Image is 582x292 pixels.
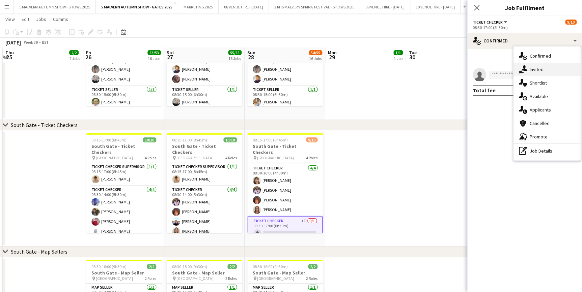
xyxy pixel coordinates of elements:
span: 26 [85,53,91,61]
div: Job Details [514,144,580,158]
span: 4 Roles [306,155,317,160]
div: Shortlist [514,76,580,90]
span: [GEOGRAPHIC_DATA] [96,155,133,160]
span: 2/2 [69,50,79,55]
div: 2 Jobs [70,56,80,61]
span: Jobs [36,16,46,22]
span: Ticket Checker [473,20,503,25]
span: Edit [22,16,29,22]
div: Total fee [473,87,496,94]
span: 08:30-18:00 (9h30m) [91,264,127,269]
div: Confirmed [467,33,582,49]
span: 29 [327,53,337,61]
app-card-role: Ticket Checker4/408:30-16:00 (7h30m)[PERSON_NAME][PERSON_NAME][PERSON_NAME][PERSON_NAME] [247,164,323,217]
span: 08:30-18:00 (9h30m) [172,264,207,269]
button: 2 RHS MALVERN SPRING FESTIVAL - SHOWS 2025 [269,0,360,13]
button: 09 VENUE HIRE - [DATE] [360,0,410,13]
span: 55/55 [228,50,242,55]
span: 10/10 [223,137,237,142]
span: Mon [328,50,337,56]
span: 4 Roles [225,155,237,160]
a: View [3,15,18,24]
span: View [5,16,15,22]
span: 2 Roles [306,276,317,281]
span: 08:15-17:00 (8h45m) [253,137,288,142]
h3: South Gate - Map Seller [86,270,162,276]
app-job-card: 08:15-17:00 (8h45m)10/10South Gate - Ticket Checkers [GEOGRAPHIC_DATA]4 RolesTicket Checker Super... [86,133,162,233]
div: Invited [514,63,580,76]
div: Confirmed [514,49,580,63]
span: 08:15-17:00 (8h45m) [91,137,127,142]
span: Thu [5,50,14,56]
span: 2/2 [308,264,317,269]
h3: South Gate - Map Seller [167,270,242,276]
app-card-role: Ticket Seller2/208:30-14:00 (5h30m)[PERSON_NAME][PERSON_NAME] [167,53,242,86]
span: 53/53 [147,50,161,55]
span: 54/55 [309,50,322,55]
button: 10 VENUE HIRE - [DATE] [410,0,461,13]
span: 2 Roles [145,276,156,281]
a: Jobs [33,15,49,24]
div: Promote [514,130,580,143]
span: 30 [408,53,416,61]
div: 16 Jobs [148,56,161,61]
span: 08:15-17:00 (8h45m) [172,137,207,142]
div: Available [514,90,580,103]
span: 2 Roles [225,276,237,281]
span: 9/10 [306,137,317,142]
app-card-role: Ticket Checker1I0/108:30-17:00 (8h30m) [247,217,323,241]
div: South Gate - Map Sellers [11,248,67,255]
span: [GEOGRAPHIC_DATA] [257,155,294,160]
span: 1/1 [393,50,403,55]
div: 1 Job [394,56,403,61]
div: [DATE] [5,39,21,46]
span: 10/10 [143,137,156,142]
span: 28 [246,53,255,61]
span: 25 [4,53,14,61]
div: BST [42,40,49,45]
span: [GEOGRAPHIC_DATA] [176,155,214,160]
button: 5 MALVERN AUTUMN SHOW - SHOWS 2025 [14,0,96,13]
button: 5 MALVERN AUTUMN SHOW - GATES 2025 [96,0,178,13]
app-card-role: Ticket Checker Supervisor1/108:15-17:00 (8h45m)[PERSON_NAME] [86,163,162,186]
app-job-card: 08:15-17:00 (8h45m)10/10South Gate - Ticket Checkers [GEOGRAPHIC_DATA]4 RolesTicket Checker Super... [167,133,242,233]
span: [GEOGRAPHIC_DATA] [176,276,214,281]
span: Week 39 [22,40,39,45]
div: 16 Jobs [228,56,241,61]
div: 16 Jobs [309,56,322,61]
app-card-role: Ticket Seller1/108:30-15:00 (6h30m)[PERSON_NAME] [247,86,323,109]
a: Edit [19,15,32,24]
app-card-role: Ticket Seller2/208:30-14:00 (5h30m)[PERSON_NAME][PERSON_NAME] [86,53,162,86]
span: [GEOGRAPHIC_DATA] [257,276,294,281]
div: Cancelled [514,117,580,130]
button: MARKETING 2025 [178,0,219,13]
span: Sun [247,50,255,56]
span: Tue [409,50,416,56]
h3: South Gate - Map Seller [247,270,323,276]
span: Fri [86,50,91,56]
h3: South Gate - Ticket Checkers [247,143,323,155]
button: 08 VENUE HIRE - [DATE] [219,0,269,13]
div: 08:30-17:00 (8h30m) [473,25,577,30]
div: Applicants [514,103,580,117]
span: Sat [167,50,174,56]
app-card-role: Ticket Checker4/408:30-14:00 (5h30m)[PERSON_NAME][PERSON_NAME][PERSON_NAME][PERSON_NAME] [86,186,162,238]
span: 2/2 [227,264,237,269]
h3: South Gate - Ticket Checkers [86,143,162,155]
span: 4 Roles [145,155,156,160]
span: 27 [166,53,174,61]
span: [GEOGRAPHIC_DATA] [96,276,133,281]
app-job-card: 08:15-17:00 (8h45m)9/10South Gate - Ticket Checkers [GEOGRAPHIC_DATA]4 Roles[PERSON_NAME][PERSON_... [247,133,323,233]
a: Comms [50,15,71,24]
div: South Gate - Ticket Checkers [11,122,78,128]
span: 2/2 [147,264,156,269]
app-card-role: Ticket Checker Supervisor1/108:15-17:00 (8h45m)[PERSON_NAME] [167,163,242,186]
h3: South Gate - Ticket Checkers [167,143,242,155]
app-card-role: Ticket Seller2/208:30-14:00 (5h30m)[PERSON_NAME][PERSON_NAME] [247,53,323,86]
app-card-role: Ticket Seller1/108:30-15:00 (6h30m)[PERSON_NAME] [167,86,242,109]
h3: Job Fulfilment [467,3,582,12]
span: Comms [53,16,68,22]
